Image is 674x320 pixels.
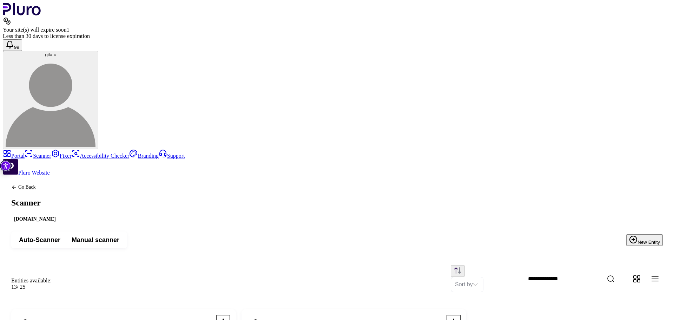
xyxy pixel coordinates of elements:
[3,153,25,159] a: Portal
[3,27,671,33] div: Your site(s) will expire soon
[66,27,69,33] span: 1
[3,11,41,17] a: Logo
[451,265,465,277] button: Change sorting direction
[129,153,159,159] a: Branding
[11,184,59,190] a: Back to previous screen
[3,33,671,39] div: Less than 30 days to license expiration
[629,271,645,287] button: Change content view type to grid
[626,234,663,246] button: New Entity
[14,45,19,50] span: 99
[3,149,671,176] aside: Sidebar menu
[522,272,643,286] input: Website Search
[159,153,185,159] a: Support
[19,236,60,244] span: Auto-Scanner
[51,153,72,159] a: Fixer
[72,236,119,244] span: Manual scanner
[6,57,95,147] img: gila c
[11,215,59,223] div: [DOMAIN_NAME]
[11,198,59,207] h1: Scanner
[11,284,18,290] span: 13 /
[13,234,66,246] button: Auto-Scanner
[11,284,52,290] div: 25
[45,52,56,57] span: gila c
[25,153,51,159] a: Scanner
[3,39,22,51] button: Open notifications, you have 125 new notifications
[451,277,483,292] div: Set sorting
[647,271,663,287] button: Change content view type to table
[3,170,50,176] a: Open Pluro Website
[11,277,52,284] div: Entities available:
[72,153,130,159] a: Accessibility Checker
[3,51,98,149] button: gila cgila c
[66,234,125,246] button: Manual scanner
